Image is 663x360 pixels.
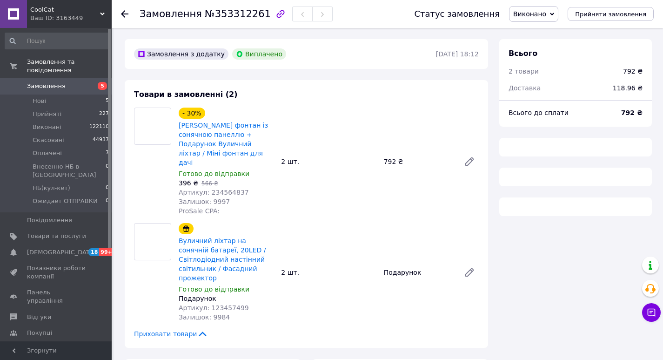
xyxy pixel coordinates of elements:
[27,329,52,337] span: Покупці
[33,97,46,105] span: Нові
[27,58,112,75] span: Замовлення та повідомлення
[509,109,569,116] span: Всього до сплати
[27,313,51,321] span: Відгуки
[134,90,238,99] span: Товари в замовленні (2)
[575,11,646,18] span: Прийняти замовлення
[88,248,99,256] span: 18
[460,263,479,282] a: Редагувати
[179,170,249,177] span: Готово до відправки
[33,197,98,205] span: Ожидает ОТПРАВКИ
[33,123,61,131] span: Виконані
[33,110,61,118] span: Прийняті
[179,294,274,303] div: Подарунок
[134,48,228,60] div: Замовлення з додатку
[568,7,654,21] button: Прийняти замовлення
[179,198,230,205] span: Залишок: 9997
[380,155,456,168] div: 792 ₴
[179,108,205,119] div: - 30%
[30,14,112,22] div: Ваш ID: 3163449
[30,6,100,14] span: CoolCat
[106,163,109,179] span: 0
[642,303,661,322] button: Чат з покупцем
[99,248,114,256] span: 99+
[27,248,96,257] span: [DEMOGRAPHIC_DATA]
[277,266,380,279] div: 2 шт.
[179,237,266,282] a: Вуличний ліхтар на сонячній батареї, 20LED / Світлодіодний настінний світильник / Фасадний прожектор
[179,285,249,293] span: Готово до відправки
[179,304,249,312] span: Артикул: 123457499
[621,109,643,116] b: 792 ₴
[5,33,110,49] input: Пошук
[436,50,479,58] time: [DATE] 18:12
[232,48,286,60] div: Виплачено
[106,149,109,157] span: 7
[179,122,268,166] a: [PERSON_NAME] фонтан із сонячною панеллю + Подарунок Вуличний ліхтар / Міні фонтан для дачі
[179,189,249,196] span: Артикул: 234564837
[27,82,66,90] span: Замовлення
[509,49,537,58] span: Всього
[277,155,380,168] div: 2 шт.
[513,10,546,18] span: Виконано
[201,180,218,187] span: 566 ₴
[140,8,202,20] span: Замовлення
[33,136,64,144] span: Скасовані
[106,184,109,192] span: 0
[134,329,208,339] span: Приховати товари
[179,313,230,321] span: Залишок: 9984
[607,78,648,98] div: 118.96 ₴
[27,288,86,305] span: Панель управління
[460,152,479,171] a: Редагувати
[27,216,72,224] span: Повідомлення
[33,163,106,179] span: Внесенно НБ в [GEOGRAPHIC_DATA]
[623,67,643,76] div: 792 ₴
[27,264,86,281] span: Показники роботи компанії
[93,136,109,144] span: 44937
[106,97,109,105] span: 5
[205,8,271,20] span: №353312261
[27,232,86,240] span: Товари та послуги
[98,82,107,90] span: 5
[509,84,541,92] span: Доставка
[121,9,128,19] div: Повернутися назад
[509,68,539,75] span: 2 товари
[414,9,500,19] div: Статус замовлення
[99,110,109,118] span: 227
[89,123,109,131] span: 122110
[106,197,109,205] span: 0
[179,179,198,187] span: 396 ₴
[33,184,70,192] span: НБ(кул-кет)
[380,266,456,279] div: Подарунок
[33,149,62,157] span: Оплачені
[179,207,220,215] span: ProSale CPA:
